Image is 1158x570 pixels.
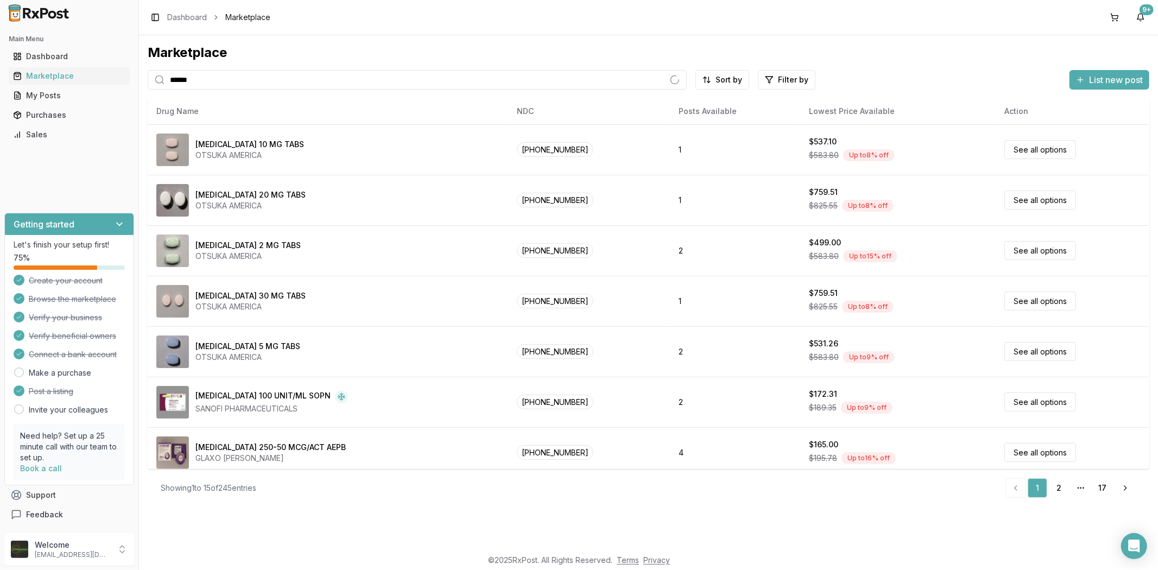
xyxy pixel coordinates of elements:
td: 4 [670,427,800,478]
div: Up to 8 % off [842,200,894,212]
div: Dashboard [13,51,125,62]
div: Marketplace [148,44,1149,61]
div: $537.10 [809,136,837,147]
button: Purchases [4,106,134,124]
p: Let's finish your setup first! [14,239,125,250]
a: My Posts [9,86,130,105]
nav: breadcrumb [167,12,270,23]
span: Sort by [716,74,742,85]
a: Book a call [20,464,62,473]
a: See all options [1004,292,1076,311]
span: Feedback [26,509,63,520]
td: 2 [670,225,800,276]
div: [MEDICAL_DATA] 5 MG TABS [195,341,300,352]
div: Sales [13,129,125,140]
div: $499.00 [809,237,841,248]
a: See all options [1004,191,1076,210]
img: Abilify 10 MG TABS [156,134,189,166]
div: Up to 16 % off [841,452,896,464]
a: See all options [1004,140,1076,159]
a: 1 [1028,478,1047,498]
div: $531.26 [809,338,838,349]
a: See all options [1004,443,1076,462]
button: List new post [1070,70,1149,90]
th: Posts Available [670,98,800,124]
button: Sales [4,126,134,143]
img: Abilify 5 MG TABS [156,335,189,368]
div: Marketplace [13,71,125,81]
span: [PHONE_NUMBER] [517,445,593,460]
span: $583.80 [809,352,839,363]
img: RxPost Logo [4,4,74,22]
button: Dashboard [4,48,134,65]
button: Sort by [695,70,749,90]
span: $825.55 [809,200,838,211]
div: OTSUKA AMERICA [195,150,304,161]
span: Verify your business [29,312,102,323]
img: User avatar [11,541,28,558]
th: NDC [508,98,670,124]
div: $759.51 [809,288,838,299]
span: [PHONE_NUMBER] [517,294,593,308]
span: $189.35 [809,402,837,413]
div: [MEDICAL_DATA] 20 MG TABS [195,189,306,200]
th: Lowest Price Available [800,98,996,124]
nav: pagination [1006,478,1136,498]
span: [PHONE_NUMBER] [517,142,593,157]
div: SANOFI PHARMACEUTICALS [195,403,348,414]
img: Abilify 30 MG TABS [156,285,189,318]
td: 1 [670,276,800,326]
a: See all options [1004,392,1076,411]
span: [PHONE_NUMBER] [517,395,593,409]
h2: Main Menu [9,35,130,43]
a: Marketplace [9,66,130,86]
div: Up to 8 % off [843,149,895,161]
div: [MEDICAL_DATA] 30 MG TABS [195,290,306,301]
a: Dashboard [9,47,130,66]
span: [PHONE_NUMBER] [517,344,593,359]
div: OTSUKA AMERICA [195,301,306,312]
span: Connect a bank account [29,349,117,360]
a: Privacy [643,555,670,565]
span: 75 % [14,252,30,263]
div: OTSUKA AMERICA [195,200,306,211]
span: [PHONE_NUMBER] [517,193,593,207]
td: 2 [670,377,800,427]
span: $583.80 [809,251,839,262]
td: 2 [670,326,800,377]
div: Up to 9 % off [843,351,895,363]
th: Action [996,98,1149,124]
div: [MEDICAL_DATA] 100 UNIT/ML SOPN [195,390,331,403]
div: OTSUKA AMERICA [195,251,301,262]
span: Browse the marketplace [29,294,116,305]
div: $759.51 [809,187,838,198]
img: Abilify 20 MG TABS [156,184,189,217]
a: List new post [1070,75,1149,86]
p: [EMAIL_ADDRESS][DOMAIN_NAME] [35,550,110,559]
a: 17 [1093,478,1112,498]
span: $583.80 [809,150,839,161]
span: $195.78 [809,453,837,464]
span: Create your account [29,275,103,286]
div: My Posts [13,90,125,101]
div: [MEDICAL_DATA] 10 MG TABS [195,139,304,150]
div: [MEDICAL_DATA] 2 MG TABS [195,240,301,251]
a: Invite your colleagues [29,404,108,415]
a: See all options [1004,342,1076,361]
p: Need help? Set up a 25 minute call with our team to set up. [20,430,118,463]
span: Verify beneficial owners [29,331,116,341]
a: Sales [9,125,130,144]
a: Terms [617,555,639,565]
span: $825.55 [809,301,838,312]
a: Go to next page [1115,478,1136,498]
span: Marketplace [225,12,270,23]
td: 1 [670,175,800,225]
button: Filter by [758,70,815,90]
span: Post a listing [29,386,73,397]
button: Marketplace [4,67,134,85]
div: Up to 9 % off [841,402,893,414]
div: [MEDICAL_DATA] 250-50 MCG/ACT AEPB [195,442,346,453]
span: Filter by [778,74,808,85]
div: OTSUKA AMERICA [195,352,300,363]
button: Support [4,485,134,505]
